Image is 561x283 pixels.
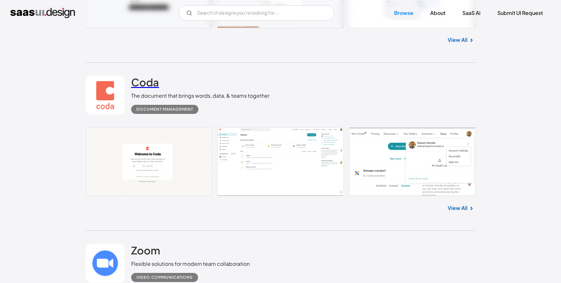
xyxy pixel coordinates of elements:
[455,6,488,20] a: SaaS Ai
[490,6,551,20] a: Submit UI Request
[448,204,467,212] a: View All
[179,5,334,21] form: Email Form
[131,76,159,89] h2: Coda
[131,260,250,268] div: Flexible solutions for modern team collaboration
[136,274,193,281] div: Video Communications
[10,8,75,18] a: home
[131,244,160,257] h2: Zoom
[386,6,421,20] a: Browse
[131,76,159,92] a: Coda
[136,105,193,113] div: Document Management
[422,6,453,20] a: About
[131,244,160,260] a: Zoom
[131,92,269,100] div: The document that brings words, data, & teams together
[179,5,334,21] input: Search UI designs you're looking for...
[448,36,467,44] a: View All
